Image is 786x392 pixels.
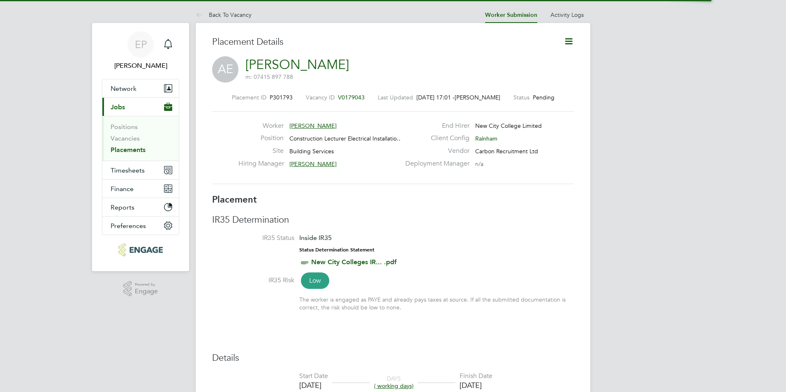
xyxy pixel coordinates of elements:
[212,56,238,83] span: AE
[370,375,418,390] div: DAYS
[102,243,179,256] a: Go to home page
[111,85,136,92] span: Network
[111,123,138,131] a: Positions
[135,288,158,295] span: Engage
[485,12,537,18] a: Worker Submission
[306,94,335,101] label: Vacancy ID
[111,185,134,193] span: Finance
[212,214,574,226] h3: IR35 Determination
[338,94,365,101] span: V0179043
[102,116,179,161] div: Jobs
[111,203,134,211] span: Reports
[533,94,555,101] span: Pending
[232,94,266,101] label: Placement ID
[102,217,179,235] button: Preferences
[111,103,125,111] span: Jobs
[299,380,328,390] div: [DATE]
[270,94,293,101] span: P301793
[475,148,538,155] span: Carbon Recruitment Ltd
[460,372,492,380] div: Finish Date
[212,352,574,364] h3: Details
[299,234,332,242] span: Inside IR35
[245,57,349,73] a: [PERSON_NAME]
[311,258,397,266] a: New City Colleges IR... .pdf
[111,134,140,142] a: Vacancies
[400,122,469,130] label: End Hirer
[455,94,500,101] span: [PERSON_NAME]
[111,222,146,230] span: Preferences
[212,234,294,242] label: IR35 Status
[374,382,414,390] span: ( working days)
[102,98,179,116] button: Jobs
[111,166,145,174] span: Timesheets
[238,134,284,143] label: Position
[212,36,551,48] h3: Placement Details
[460,380,492,390] div: [DATE]
[289,148,334,155] span: Building Services
[102,198,179,216] button: Reports
[238,159,284,168] label: Hiring Manager
[289,122,337,129] span: [PERSON_NAME]
[238,147,284,155] label: Site
[212,276,294,285] label: IR35 Risk
[400,159,469,168] label: Deployment Manager
[102,61,179,71] span: Emma Procter
[289,135,402,142] span: Construction Lecturer Electrical Installatio…
[102,31,179,71] a: EP[PERSON_NAME]
[299,247,375,253] strong: Status Determination Statement
[111,146,146,154] a: Placements
[513,94,529,101] label: Status
[416,94,455,101] span: [DATE] 17:01 -
[245,73,293,81] span: m: 07415 897 788
[475,135,497,142] span: Rainham
[92,23,189,271] nav: Main navigation
[135,39,147,50] span: EP
[212,194,257,205] b: Placement
[400,134,469,143] label: Client Config
[550,11,584,18] a: Activity Logs
[118,243,162,256] img: carbonrecruitment-logo-retina.png
[135,281,158,288] span: Powered by
[102,79,179,97] button: Network
[196,11,252,18] a: Back To Vacancy
[102,161,179,179] button: Timesheets
[289,160,337,168] span: [PERSON_NAME]
[301,272,329,289] span: Low
[475,160,483,168] span: n/a
[378,94,413,101] label: Last Updated
[299,296,574,311] div: The worker is engaged as PAYE and already pays taxes at source. If all the submitted documentatio...
[123,281,158,297] a: Powered byEngage
[475,122,542,129] span: New City College Limited
[299,372,328,380] div: Start Date
[238,122,284,130] label: Worker
[102,180,179,198] button: Finance
[400,147,469,155] label: Vendor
